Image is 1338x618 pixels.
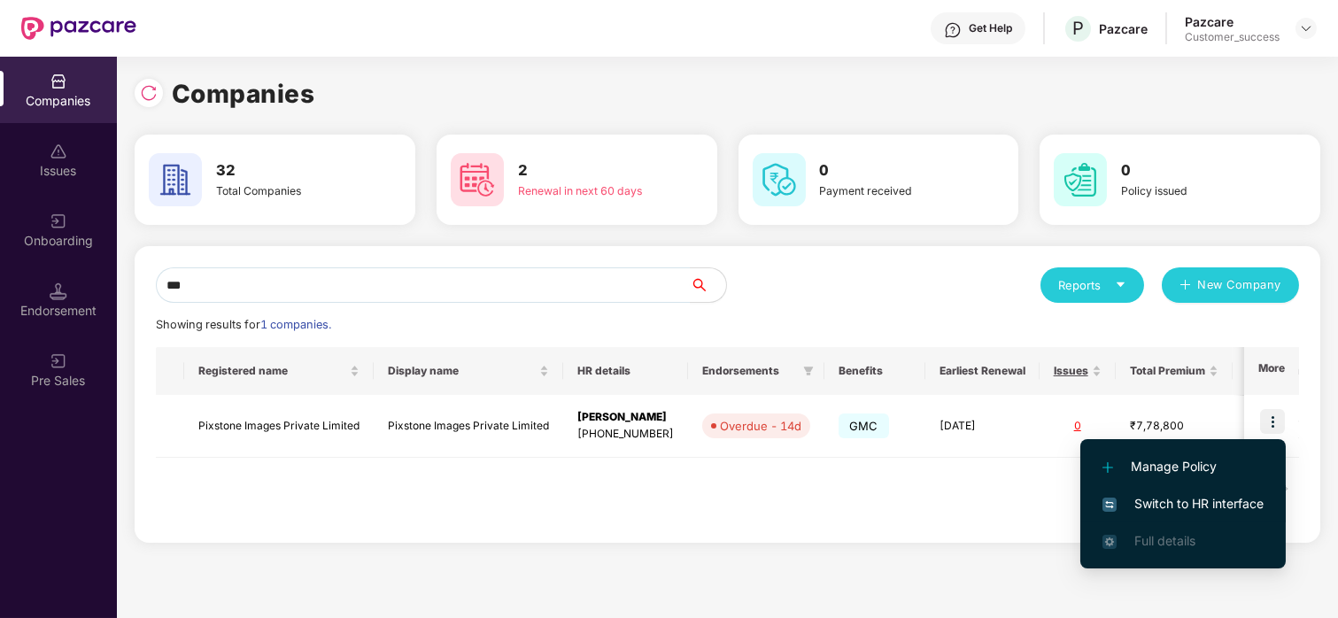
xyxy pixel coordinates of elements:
div: Total Companies [216,182,357,199]
div: Reports [1058,276,1126,294]
img: svg+xml;base64,PHN2ZyBpZD0iSXNzdWVzX2Rpc2FibGVkIiB4bWxucz0iaHR0cDovL3d3dy53My5vcmcvMjAwMC9zdmciIH... [50,143,67,160]
span: Total Premium [1130,364,1205,378]
div: Payment received [820,182,961,199]
button: search [690,267,727,303]
img: New Pazcare Logo [21,17,136,40]
img: svg+xml;base64,PHN2ZyB3aWR0aD0iMjAiIGhlaWdodD0iMjAiIHZpZXdCb3g9IjAgMCAyMCAyMCIgZmlsbD0ibm9uZSIgeG... [50,212,67,230]
div: 0 [1054,418,1102,435]
div: Get Help [969,21,1012,35]
span: Registered name [198,364,346,378]
img: svg+xml;base64,PHN2ZyB4bWxucz0iaHR0cDovL3d3dy53My5vcmcvMjAwMC9zdmciIHdpZHRoPSI2MCIgaGVpZ2h0PSI2MC... [149,153,202,206]
img: svg+xml;base64,PHN2ZyB3aWR0aD0iMjAiIGhlaWdodD0iMjAiIHZpZXdCb3g9IjAgMCAyMCAyMCIgZmlsbD0ibm9uZSIgeG... [50,352,67,370]
span: plus [1179,279,1191,293]
th: Registered name [184,347,374,395]
div: Pazcare [1185,13,1280,30]
div: Renewal in next 60 days [518,182,659,199]
img: icon [1260,409,1285,434]
span: New Company [1198,276,1282,294]
div: Policy issued [1121,182,1262,199]
span: filter [803,366,814,376]
span: Display name [388,364,536,378]
div: Customer_success [1185,30,1280,44]
th: HR details [563,347,688,395]
img: svg+xml;base64,PHN2ZyB4bWxucz0iaHR0cDovL3d3dy53My5vcmcvMjAwMC9zdmciIHdpZHRoPSIxNi4zNjMiIGhlaWdodD... [1102,535,1117,549]
h3: 0 [1121,159,1262,182]
img: svg+xml;base64,PHN2ZyBpZD0iSGVscC0zMngzMiIgeG1sbnM9Imh0dHA6Ly93d3cudzMub3JnLzIwMDAvc3ZnIiB3aWR0aD... [944,21,962,39]
h3: 2 [518,159,659,182]
span: Full details [1134,533,1195,548]
div: Pazcare [1099,20,1148,37]
th: Earliest Renewal [925,347,1040,395]
th: Display name [374,347,563,395]
img: svg+xml;base64,PHN2ZyBpZD0iQ29tcGFuaWVzIiB4bWxucz0iaHR0cDovL3d3dy53My5vcmcvMjAwMC9zdmciIHdpZHRoPS... [50,73,67,90]
th: Issues [1040,347,1116,395]
img: svg+xml;base64,PHN2ZyB4bWxucz0iaHR0cDovL3d3dy53My5vcmcvMjAwMC9zdmciIHdpZHRoPSIxMi4yMDEiIGhlaWdodD... [1102,462,1113,473]
span: GMC [839,413,889,438]
th: More [1244,347,1299,395]
td: Pixstone Images Private Limited [374,395,563,458]
th: Total Premium [1116,347,1233,395]
div: ₹7,78,800 [1130,418,1218,435]
span: Endorsements [702,364,796,378]
span: Manage Policy [1102,457,1264,476]
span: filter [800,360,817,382]
h3: 32 [216,159,357,182]
img: svg+xml;base64,PHN2ZyB4bWxucz0iaHR0cDovL3d3dy53My5vcmcvMjAwMC9zdmciIHdpZHRoPSI2MCIgaGVpZ2h0PSI2MC... [1054,153,1107,206]
td: Pixstone Images Private Limited [184,395,374,458]
th: Benefits [824,347,925,395]
span: Showing results for [156,318,331,331]
div: [PHONE_NUMBER] [577,426,674,443]
div: [PERSON_NAME] [577,409,674,426]
h1: Companies [172,74,315,113]
span: caret-down [1115,279,1126,290]
span: Issues [1054,364,1088,378]
img: svg+xml;base64,PHN2ZyB3aWR0aD0iMTQuNSIgaGVpZ2h0PSIxNC41IiB2aWV3Qm94PSIwIDAgMTYgMTYiIGZpbGw9Im5vbm... [50,282,67,300]
img: svg+xml;base64,PHN2ZyB4bWxucz0iaHR0cDovL3d3dy53My5vcmcvMjAwMC9zdmciIHdpZHRoPSI2MCIgaGVpZ2h0PSI2MC... [753,153,806,206]
button: plusNew Company [1162,267,1299,303]
img: svg+xml;base64,PHN2ZyBpZD0iUmVsb2FkLTMyeDMyIiB4bWxucz0iaHR0cDovL3d3dy53My5vcmcvMjAwMC9zdmciIHdpZH... [140,84,158,102]
span: P [1072,18,1084,39]
img: svg+xml;base64,PHN2ZyBpZD0iRHJvcGRvd24tMzJ4MzIiIHhtbG5zPSJodHRwOi8vd3d3LnczLm9yZy8yMDAwL3N2ZyIgd2... [1299,21,1313,35]
span: Switch to HR interface [1102,494,1264,514]
span: search [690,278,726,292]
img: svg+xml;base64,PHN2ZyB4bWxucz0iaHR0cDovL3d3dy53My5vcmcvMjAwMC9zdmciIHdpZHRoPSIxNiIgaGVpZ2h0PSIxNi... [1102,498,1117,512]
td: [DATE] [925,395,1040,458]
img: svg+xml;base64,PHN2ZyB4bWxucz0iaHR0cDovL3d3dy53My5vcmcvMjAwMC9zdmciIHdpZHRoPSI2MCIgaGVpZ2h0PSI2MC... [451,153,504,206]
div: Overdue - 14d [720,417,801,435]
h3: 0 [820,159,961,182]
span: 1 companies. [260,318,331,331]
